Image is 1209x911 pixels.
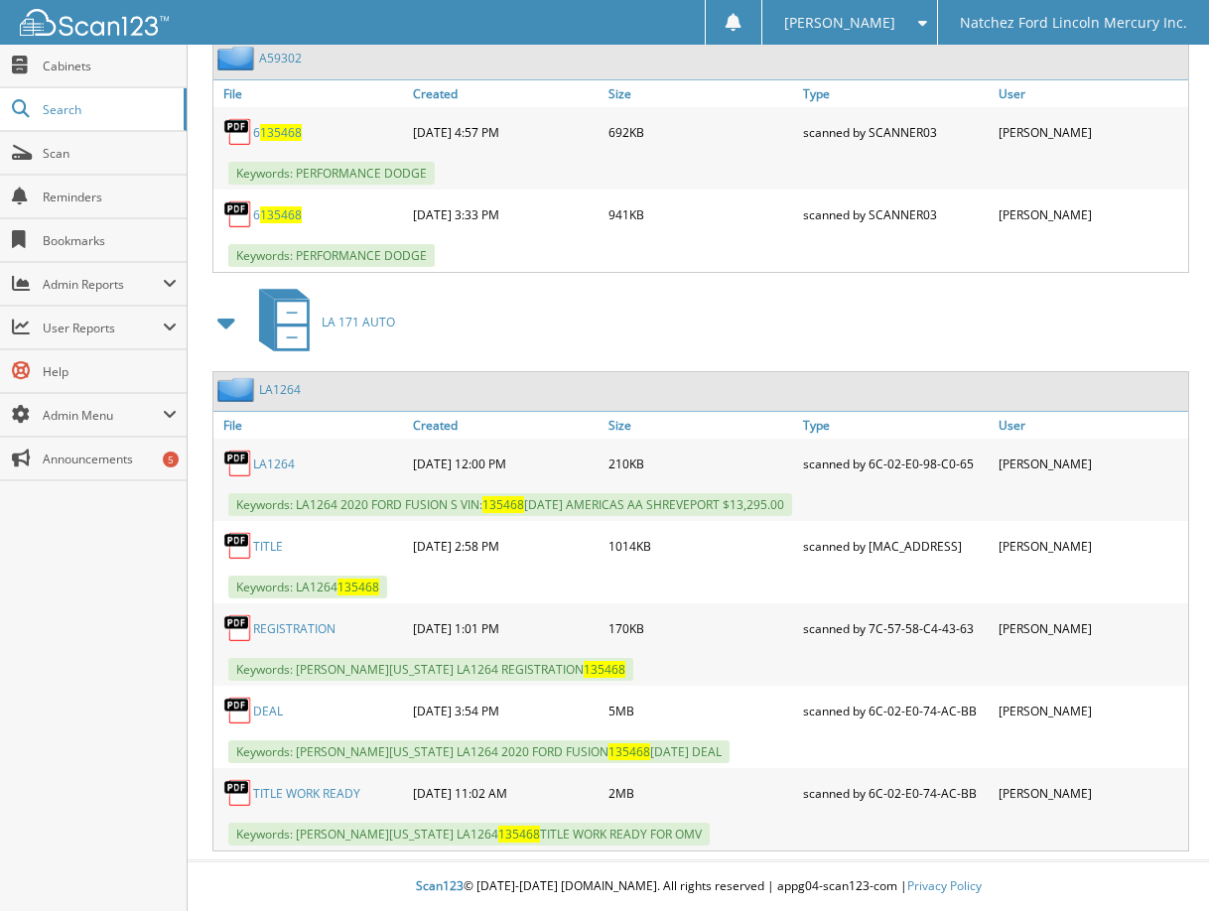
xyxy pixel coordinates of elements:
a: File [213,80,408,107]
span: 135468 [498,826,540,843]
span: 135468 [260,124,302,141]
div: [DATE] 2:58 PM [408,526,603,566]
img: scan123-logo-white.svg [20,9,169,36]
span: Admin Reports [43,276,163,293]
div: scanned by SCANNER03 [798,112,993,152]
div: [PERSON_NAME] [994,608,1188,648]
span: Natchez Ford Lincoln Mercury Inc. [960,17,1187,29]
div: 2MB [604,773,798,813]
div: [DATE] 12:00 PM [408,444,603,483]
div: [PERSON_NAME] [994,444,1188,483]
div: [PERSON_NAME] [994,773,1188,813]
iframe: Chat Widget [1110,816,1209,911]
a: Privacy Policy [907,877,982,894]
div: 692KB [604,112,798,152]
div: 210KB [604,444,798,483]
a: Type [798,80,993,107]
span: Admin Menu [43,407,163,424]
a: Created [408,80,603,107]
div: [DATE] 11:02 AM [408,773,603,813]
a: A59302 [259,50,302,66]
span: Keywords: [PERSON_NAME][US_STATE] LA1264 2020 FORD FUSION [DATE] DEAL [228,740,730,763]
div: [PERSON_NAME] [994,526,1188,566]
a: Size [604,80,798,107]
a: TITLE WORK READY [253,785,360,802]
a: Created [408,412,603,439]
a: User [994,80,1188,107]
a: 6135468 [253,206,302,223]
span: Keywords: LA1264 2020 FORD FUSION S VIN: [DATE] AMERICAS AA SHREVEPORT $13,295.00 [228,493,792,516]
span: 135468 [337,579,379,595]
span: Keywords: [PERSON_NAME][US_STATE] LA1264 REGISTRATION [228,658,633,681]
a: REGISTRATION [253,620,336,637]
div: scanned by 7C-57-58-C4-43-63 [798,608,993,648]
span: 135468 [608,743,650,760]
span: LA 171 AUTO [322,314,395,330]
div: 5 [163,452,179,467]
a: LA1264 [253,455,295,472]
a: File [213,412,408,439]
span: Keywords: LA1264 [228,576,387,598]
a: Size [604,412,798,439]
a: TITLE [253,538,283,555]
span: Search [43,101,174,118]
div: 1014KB [604,526,798,566]
img: PDF.png [223,696,253,725]
img: PDF.png [223,199,253,229]
a: Type [798,412,993,439]
span: Bookmarks [43,232,177,249]
img: PDF.png [223,613,253,643]
span: Cabinets [43,58,177,74]
div: 5MB [604,691,798,730]
a: 6135468 [253,124,302,141]
span: Reminders [43,189,177,205]
span: User Reports [43,320,163,336]
span: Keywords: [PERSON_NAME][US_STATE] LA1264 TITLE WORK READY FOR OMV [228,823,710,846]
img: PDF.png [223,449,253,478]
img: folder2.png [217,46,259,70]
a: LA 171 AUTO [247,283,395,361]
div: [DATE] 3:54 PM [408,691,603,730]
div: [DATE] 1:01 PM [408,608,603,648]
span: Scan [43,145,177,162]
div: [DATE] 4:57 PM [408,112,603,152]
div: scanned by 6C-02-E0-74-AC-BB [798,691,993,730]
span: Help [43,363,177,380]
div: [PERSON_NAME] [994,691,1188,730]
span: 135468 [260,206,302,223]
span: 135468 [584,661,625,678]
div: © [DATE]-[DATE] [DOMAIN_NAME]. All rights reserved | appg04-scan123-com | [188,862,1209,911]
div: [DATE] 3:33 PM [408,195,603,234]
span: Announcements [43,451,177,467]
div: scanned by SCANNER03 [798,195,993,234]
div: [PERSON_NAME] [994,195,1188,234]
span: Keywords: PERFORMANCE DODGE [228,244,435,267]
div: scanned by 6C-02-E0-74-AC-BB [798,773,993,813]
span: Scan123 [416,877,464,894]
div: [PERSON_NAME] [994,112,1188,152]
div: scanned by [MAC_ADDRESS] [798,526,993,566]
span: Keywords: PERFORMANCE DODGE [228,162,435,185]
img: folder2.png [217,377,259,402]
a: User [994,412,1188,439]
div: 170KB [604,608,798,648]
div: 941KB [604,195,798,234]
span: [PERSON_NAME] [784,17,895,29]
a: LA1264 [259,381,301,398]
img: PDF.png [223,531,253,561]
span: 135468 [482,496,524,513]
div: scanned by 6C-02-E0-98-C0-65 [798,444,993,483]
img: PDF.png [223,778,253,808]
img: PDF.png [223,117,253,147]
a: DEAL [253,703,283,719]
